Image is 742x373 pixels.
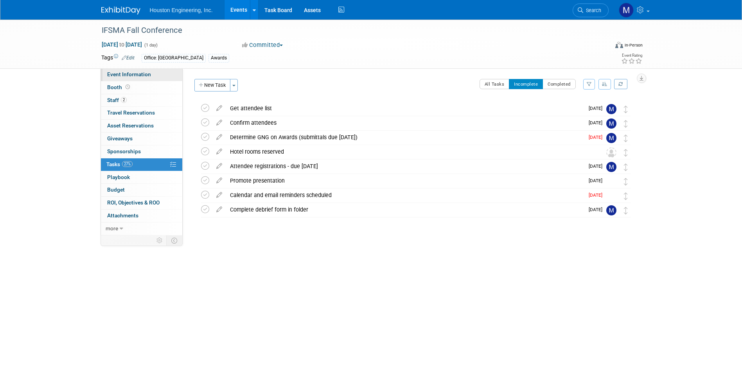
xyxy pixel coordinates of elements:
span: [DATE] [589,134,606,140]
i: Move task [624,134,628,142]
img: Heidi Joarnt [606,176,616,186]
span: [DATE] [589,192,606,198]
div: Event Rating [621,54,642,57]
a: Attachments [101,210,182,222]
img: Unassigned [606,147,616,158]
div: Complete debrief form in folder [226,203,584,216]
div: Awards [208,54,229,62]
span: Event Information [107,71,151,77]
div: Confirm attendees [226,116,584,129]
a: ROI, Objectives & ROO [101,197,182,209]
button: Completed [543,79,576,89]
div: Calendar and email reminders scheduled [226,188,584,202]
a: Giveaways [101,133,182,145]
span: Staff [107,97,127,103]
span: [DATE] [589,106,606,111]
img: Heidi Joarnt [606,191,616,201]
span: [DATE] [DATE] [101,41,142,48]
img: Mayra Nanclares [619,3,634,18]
i: Move task [624,207,628,214]
a: edit [212,177,226,184]
a: edit [212,148,226,155]
a: edit [212,105,226,112]
span: Asset Reservations [107,122,154,129]
button: All Tasks [480,79,510,89]
span: Booth not reserved yet [124,84,131,90]
a: edit [212,206,226,213]
a: Search [573,4,609,17]
i: Move task [624,192,628,200]
div: Event Format [562,41,643,52]
img: ExhibitDay [101,7,140,14]
img: Mark Jacobs [606,205,616,215]
span: Booth [107,84,131,90]
span: [DATE] [589,178,606,183]
td: Personalize Event Tab Strip [153,235,167,246]
div: Office: [GEOGRAPHIC_DATA] [142,54,206,62]
a: edit [212,192,226,199]
div: IFSMA Fall Conference [99,23,597,38]
div: Get attendee list [226,102,584,115]
div: Hotel rooms reserved [226,145,591,158]
span: Attachments [107,212,138,219]
span: more [106,225,118,231]
img: Mark Jacobs [606,104,616,114]
a: Booth [101,81,182,94]
span: Travel Reservations [107,109,155,116]
span: Houston Engineering, Inc. [150,7,213,13]
span: Sponsorships [107,148,141,154]
img: Mark Jacobs [606,133,616,143]
a: Asset Reservations [101,120,182,132]
i: Move task [624,106,628,113]
td: Tags [101,54,135,63]
a: Travel Reservations [101,107,182,119]
div: Attendee registrations - due [DATE] [226,160,584,173]
a: Event Information [101,68,182,81]
a: more [101,222,182,235]
button: Committed [239,41,286,49]
span: 27% [122,161,133,167]
i: Move task [624,178,628,185]
span: Budget [107,186,125,193]
span: [DATE] [589,163,606,169]
i: Move task [624,149,628,156]
span: Playbook [107,174,130,180]
a: Sponsorships [101,145,182,158]
a: Budget [101,184,182,196]
i: Move task [624,120,628,127]
span: Tasks [106,161,133,167]
a: edit [212,163,226,170]
a: Edit [122,55,135,61]
div: Promote presentation [226,174,584,187]
span: Giveaways [107,135,133,142]
a: edit [212,119,226,126]
span: [DATE] [589,120,606,126]
div: Determine GNG on Awards (submittals due [DATE]) [226,131,584,144]
img: Format-Inperson.png [615,42,623,48]
img: Mark Jacobs [606,118,616,129]
div: In-Person [624,42,643,48]
a: Tasks27% [101,158,182,171]
img: Mayra Nanclares [606,162,616,172]
span: 2 [121,97,127,103]
span: Search [583,7,601,13]
span: (1 day) [144,43,158,48]
i: Move task [624,163,628,171]
span: ROI, Objectives & ROO [107,199,160,206]
a: edit [212,134,226,141]
span: [DATE] [589,207,606,212]
a: Refresh [614,79,627,89]
td: Toggle Event Tabs [166,235,182,246]
a: Staff2 [101,94,182,107]
button: New Task [194,79,230,91]
button: Incomplete [509,79,543,89]
span: to [118,41,126,48]
a: Playbook [101,171,182,184]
